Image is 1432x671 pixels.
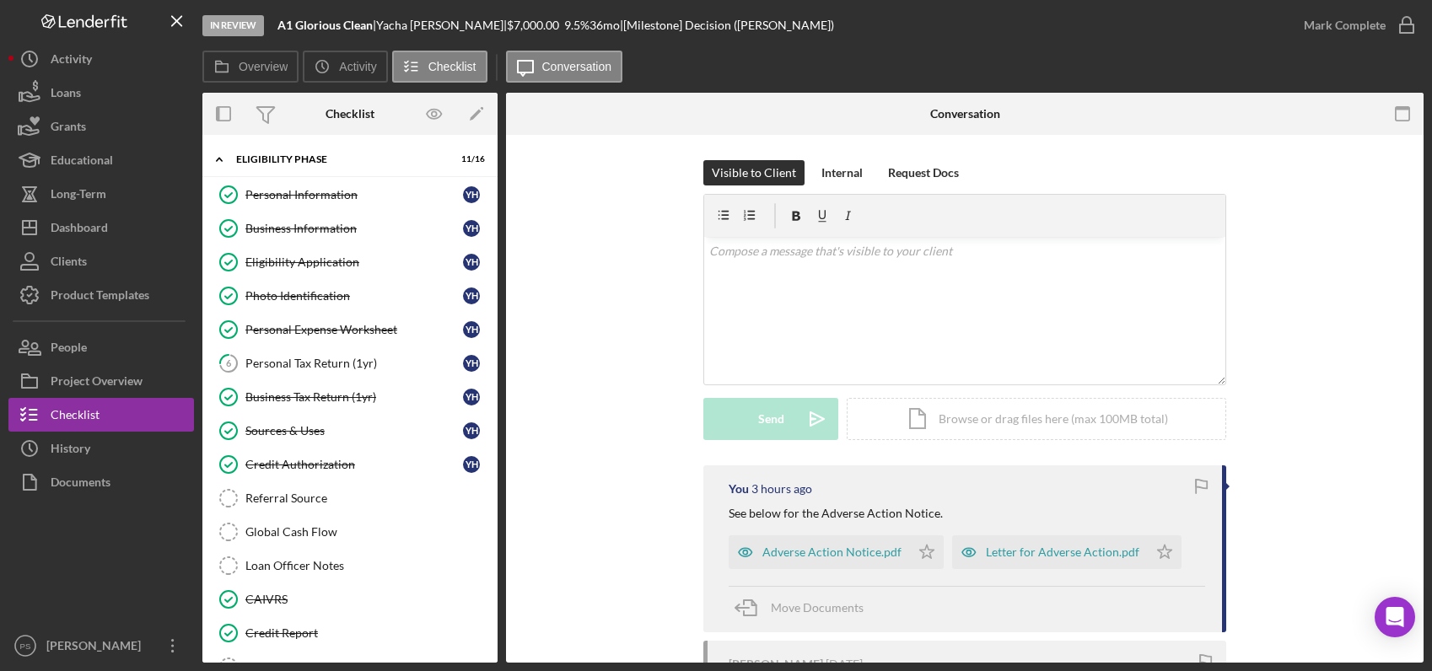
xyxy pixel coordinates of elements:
div: Y H [463,186,480,203]
div: Personal Expense Worksheet [245,323,463,336]
a: CAIVRS [211,582,489,616]
div: Eligibility Application [245,255,463,269]
time: 2025-08-13 16:11 [751,482,812,496]
div: [PERSON_NAME] [42,629,152,667]
div: $7,000.00 [507,19,564,32]
div: Checklist [51,398,100,436]
div: Business Information [245,222,463,235]
a: 6Personal Tax Return (1yr)YH [211,346,489,380]
div: Conversation [930,107,1000,121]
button: Loans [8,76,194,110]
a: Personal InformationYH [211,178,489,212]
div: Educational [51,143,113,181]
div: Activity [51,42,92,80]
button: Clients [8,244,194,278]
div: CAIVRS [245,593,488,606]
div: History [51,432,90,470]
div: Send [758,398,784,440]
button: PS[PERSON_NAME] [8,629,194,663]
a: Sources & UsesYH [211,414,489,448]
button: Internal [813,160,871,185]
a: Business Tax Return (1yr)YH [211,380,489,414]
button: Project Overview [8,364,194,398]
div: Y H [463,456,480,473]
span: Move Documents [771,600,864,615]
a: Credit AuthorizationYH [211,448,489,481]
button: People [8,330,194,364]
div: Adverse Action Notice.pdf [762,545,902,559]
button: Product Templates [8,278,194,312]
button: Conversation [506,51,623,83]
a: Loan Officer Notes [211,549,489,582]
div: Documents [51,465,110,503]
a: Global Cash Flow [211,515,489,549]
div: Request Docs [888,160,959,185]
a: Photo IdentificationYH [211,279,489,313]
div: Y H [463,287,480,304]
div: Long-Term [51,177,106,215]
div: Yacha [PERSON_NAME] | [376,19,507,32]
div: Credit Authorization [245,458,463,471]
button: Checklist [392,51,487,83]
tspan: 6 [226,357,232,368]
button: Send [703,398,838,440]
label: Activity [339,60,376,73]
div: People [51,330,87,368]
div: Y H [463,355,480,372]
div: Product Templates [51,278,149,316]
div: Y H [463,254,480,271]
text: PS [20,641,31,651]
div: Global Cash Flow [245,525,488,539]
div: Project Overview [51,364,143,402]
div: Open Intercom Messenger [1375,597,1415,637]
button: Activity [8,42,194,76]
button: Dashboard [8,211,194,244]
button: Request Docs [880,160,967,185]
div: Y H [463,389,480,405]
div: Checklist [326,107,374,121]
div: Y H [463,321,480,338]
button: Grants [8,110,194,143]
div: Business Tax Return (1yr) [245,390,463,404]
div: | [277,19,376,32]
button: Documents [8,465,194,499]
div: 9.5 % [564,19,589,32]
div: You [729,482,749,496]
button: Adverse Action Notice.pdf [729,535,944,569]
div: Internal [821,160,863,185]
a: Eligibility ApplicationYH [211,245,489,279]
div: Letter for Adverse Action.pdf [986,545,1139,559]
div: Loans [51,76,81,114]
div: Sources & Uses [245,424,463,437]
div: In Review [202,15,264,36]
b: A1 Glorious Clean [277,18,373,32]
div: Photo Identification [245,289,463,303]
div: Mark Complete [1304,8,1386,42]
div: Personal Tax Return (1yr) [245,357,463,370]
button: Educational [8,143,194,177]
div: 11 / 16 [455,154,485,164]
button: Checklist [8,398,194,432]
div: Y H [463,422,480,439]
button: Letter for Adverse Action.pdf [952,535,1182,569]
a: Business InformationYH [211,212,489,245]
button: Overview [202,51,299,83]
div: [PERSON_NAME] [729,658,823,671]
div: | [Milestone] Decision ([PERSON_NAME]) [620,19,834,32]
div: Loan Officer Notes [245,559,488,572]
label: Checklist [428,60,476,73]
div: Visible to Client [712,160,796,185]
div: Referral Source [245,491,488,505]
div: Grants [51,110,86,148]
button: History [8,432,194,465]
div: Personal Information [245,188,463,201]
button: Move Documents [729,587,880,629]
div: Clients [51,244,87,282]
